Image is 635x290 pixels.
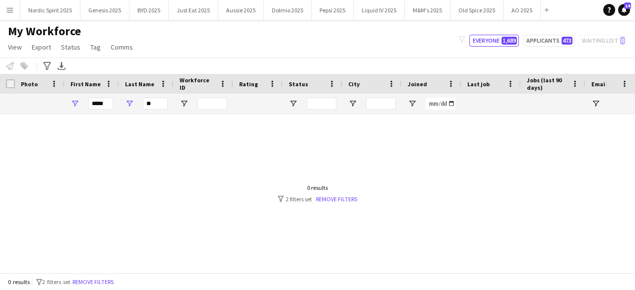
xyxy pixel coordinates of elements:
span: Workforce ID [180,76,215,91]
button: Old Spice 2025 [450,0,504,20]
a: Status [57,41,84,54]
a: Comms [107,41,137,54]
span: Export [32,43,51,52]
a: Remove filters [316,195,357,203]
button: Open Filter Menu [591,99,600,108]
button: Open Filter Menu [70,99,79,108]
button: Applicants473 [523,35,574,47]
input: Last Name Filter Input [143,98,168,110]
span: Email [591,80,607,88]
input: First Name Filter Input [88,98,113,110]
span: Last job [467,80,490,88]
span: Photo [21,80,38,88]
span: Joined [408,80,427,88]
span: Tag [90,43,101,52]
button: Open Filter Menu [125,99,134,108]
span: Comms [111,43,133,52]
span: Status [289,80,308,88]
button: Remove filters [70,277,116,288]
button: AO 2025 [504,0,541,20]
span: 14 [624,2,631,9]
span: 1,689 [502,37,517,45]
span: Status [61,43,80,52]
app-action-btn: Advanced filters [41,60,53,72]
input: City Filter Input [366,98,396,110]
a: 14 [618,4,630,16]
a: Export [28,41,55,54]
button: M&M's 2025 [405,0,450,20]
span: City [348,80,360,88]
button: Dolmio 2025 [264,0,312,20]
a: Tag [86,41,105,54]
span: 2 filters set [42,278,70,286]
input: Status Filter Input [307,98,336,110]
button: Open Filter Menu [180,99,189,108]
button: Everyone1,689 [469,35,519,47]
button: Just Eat 2025 [169,0,218,20]
button: Genesis 2025 [80,0,129,20]
span: First Name [70,80,101,88]
span: View [8,43,22,52]
button: Open Filter Menu [348,99,357,108]
span: Last Name [125,80,154,88]
button: Open Filter Menu [408,99,417,108]
span: Rating [239,80,258,88]
span: My Workforce [8,24,81,39]
button: BYD 2025 [129,0,169,20]
button: Aussie 2025 [218,0,264,20]
input: Column with Header Selection [6,79,15,88]
a: View [4,41,26,54]
span: Jobs (last 90 days) [527,76,568,91]
button: Open Filter Menu [289,99,298,108]
button: Liquid IV 2025 [354,0,405,20]
div: 2 filters set [278,195,357,203]
app-action-btn: Export XLSX [56,60,67,72]
input: Workforce ID Filter Input [197,98,227,110]
input: Joined Filter Input [426,98,455,110]
div: 0 results [278,184,357,191]
button: Nordic Spirit 2025 [20,0,80,20]
span: 473 [562,37,572,45]
button: Pepsi 2025 [312,0,354,20]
